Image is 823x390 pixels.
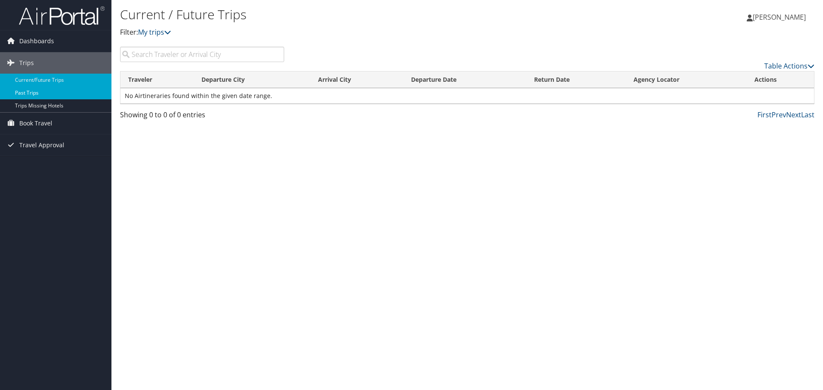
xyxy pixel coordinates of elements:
[753,12,806,22] span: [PERSON_NAME]
[747,71,814,88] th: Actions
[310,71,403,88] th: Arrival City: activate to sort column ascending
[403,71,526,88] th: Departure Date: activate to sort column descending
[526,71,626,88] th: Return Date: activate to sort column ascending
[801,110,814,119] a: Last
[772,110,786,119] a: Prev
[120,110,284,124] div: Showing 0 to 0 of 0 entries
[138,27,171,37] a: My trips
[786,110,801,119] a: Next
[19,134,64,156] span: Travel Approval
[120,71,194,88] th: Traveler: activate to sort column ascending
[19,52,34,74] span: Trips
[757,110,772,119] a: First
[19,6,105,26] img: airportal-logo.png
[747,4,814,30] a: [PERSON_NAME]
[19,30,54,52] span: Dashboards
[764,61,814,71] a: Table Actions
[19,113,52,134] span: Book Travel
[120,6,583,24] h1: Current / Future Trips
[626,71,747,88] th: Agency Locator: activate to sort column ascending
[120,88,814,104] td: No Airtineraries found within the given date range.
[194,71,310,88] th: Departure City: activate to sort column ascending
[120,27,583,38] p: Filter:
[120,47,284,62] input: Search Traveler or Arrival City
